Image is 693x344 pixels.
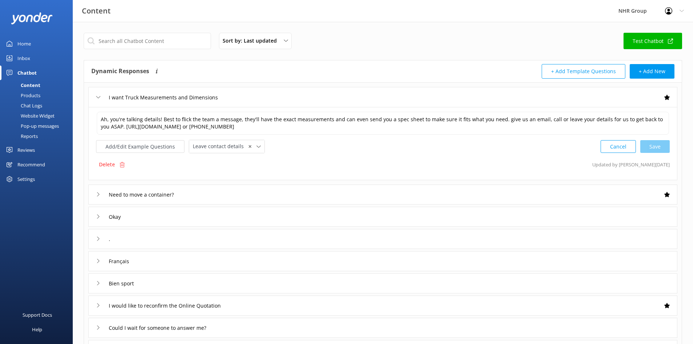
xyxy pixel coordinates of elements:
div: Home [17,36,31,51]
div: Help [32,322,42,337]
p: Delete [99,161,115,169]
div: Recommend [17,157,45,172]
div: Products [4,90,40,100]
img: yonder-white-logo.png [11,12,53,24]
input: Search all Chatbot Content [84,33,211,49]
button: Cancel [601,140,636,153]
a: Products [4,90,73,100]
a: Website Widget [4,111,73,121]
span: ✕ [248,143,252,150]
span: Leave contact details [193,142,248,150]
span: Sort by: Last updated [223,37,281,45]
div: Pop-up messages [4,121,59,131]
a: Chat Logs [4,100,73,111]
div: Support Docs [23,308,52,322]
h4: Dynamic Responses [91,64,149,79]
button: + Add New [630,64,674,79]
p: Updated by [PERSON_NAME] [DATE] [592,158,670,171]
div: Content [4,80,40,90]
a: Test Chatbot [624,33,682,49]
a: Pop-up messages [4,121,73,131]
div: Chat Logs [4,100,42,111]
div: Settings [17,172,35,186]
a: Content [4,80,73,90]
div: Reviews [17,143,35,157]
div: Reports [4,131,38,141]
textarea: Ah, you're talking details! Best to flick the team a message, they'll have the exact measurements... [97,112,669,135]
button: + Add Template Questions [542,64,625,79]
h3: Content [82,5,111,17]
div: Chatbot [17,66,37,80]
a: Reports [4,131,73,141]
div: Inbox [17,51,30,66]
div: Website Widget [4,111,55,121]
button: Add/Edit Example Questions [96,140,184,153]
